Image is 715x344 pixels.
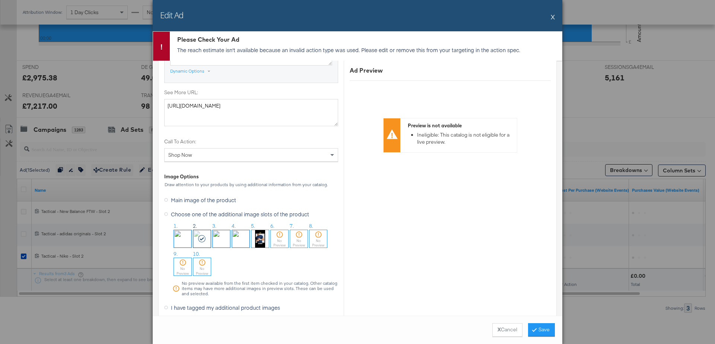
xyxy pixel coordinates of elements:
[168,152,192,158] span: Shop Now
[232,223,236,230] span: 4.
[193,251,200,258] span: 10.
[251,223,255,230] span: 5.
[528,323,555,337] button: Save
[171,210,309,218] span: Choose one of the additional image slots of the product
[160,9,183,20] h2: Edit Ad
[417,131,513,145] li: Ineligible: This catalog is not eligible for a live preview.
[270,223,274,230] span: 6.
[408,122,513,129] div: Preview is not available
[232,230,250,248] img: fl_layer_
[290,223,294,230] span: 7.
[177,35,558,44] div: Please Check Your Ad
[164,182,338,187] div: Draw attention to your products by using additional information from your catalog.
[271,238,288,248] div: No Preview
[177,46,558,54] p: The reach estimate isn't available because an invalid action type was used. Please edit or remove...
[164,173,199,180] div: Image Options
[164,89,338,96] label: See More URL:
[551,9,555,24] button: X
[492,323,522,337] button: XCancel
[309,238,327,248] div: No Preview
[171,304,280,311] span: I have tagged my additional product images
[309,223,313,230] span: 8.
[164,99,338,127] textarea: [URL][DOMAIN_NAME]
[213,230,230,248] img: w_1080%2Ch_1080%2Cg
[164,138,338,145] label: Call To Action:
[193,266,211,276] div: No Preview
[174,223,178,230] span: 1.
[174,266,191,276] div: No Preview
[350,66,551,75] div: Ad Preview
[212,223,216,230] span: 3.
[174,230,191,248] img: l_production:co
[498,326,501,333] strong: X
[171,196,236,204] span: Main image of the product
[290,238,308,248] div: No Preview
[174,251,178,258] span: 9.
[193,223,197,230] span: 2.
[181,281,338,296] div: No preview available from the first item checked in your catalog. Other catalog items may have mo...
[170,68,204,74] div: Dynamic Options
[251,230,269,248] img: LAo9fqQfyHeA6FOzy6lkHA.jpg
